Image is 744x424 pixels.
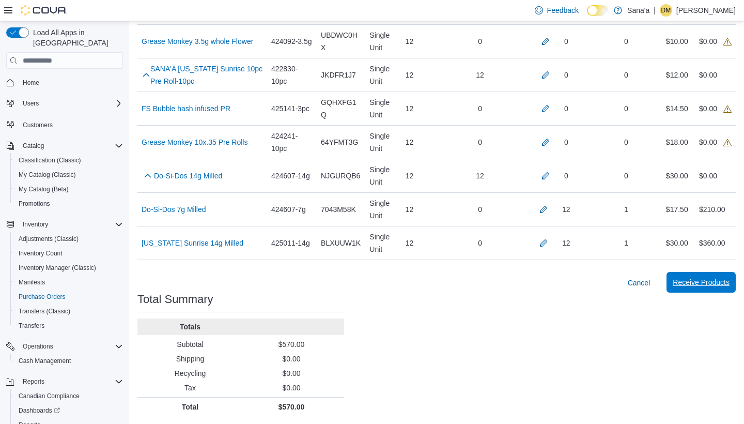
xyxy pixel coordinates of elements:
[593,233,659,253] div: 1
[564,102,568,115] div: 0
[564,170,568,182] div: 0
[10,275,127,290] button: Manifests
[142,402,239,412] p: Total
[10,182,127,196] button: My Catalog (Beta)
[2,96,127,111] button: Users
[564,35,568,48] div: 0
[19,171,76,179] span: My Catalog (Classic)
[14,404,64,417] a: Dashboards
[19,218,52,231] button: Inventory
[19,76,123,89] span: Home
[2,139,127,153] button: Catalog
[14,404,123,417] span: Dashboards
[243,368,340,378] p: $0.00
[14,233,83,245] a: Adjustments (Classic)
[446,31,515,52] div: 0
[150,63,263,87] a: SANA'A [US_STATE] Sunrise 10pc Pre Roll-10pc
[19,375,123,388] span: Reports
[14,276,123,289] span: Manifests
[593,132,659,153] div: 0
[10,168,127,182] button: My Catalog (Classic)
[446,199,515,220] div: 0
[23,220,48,229] span: Inventory
[667,272,736,293] button: Receive Products
[14,390,84,402] a: Canadian Compliance
[271,203,306,216] span: 424607-7g
[14,355,123,367] span: Cash Management
[593,65,659,85] div: 0
[23,377,44,386] span: Reports
[23,99,39,108] span: Users
[14,291,123,303] span: Purchase Orders
[23,79,39,87] span: Home
[14,291,70,303] a: Purchase Orders
[19,340,57,353] button: Operations
[365,126,401,159] div: Single Unit
[243,339,340,350] p: $570.00
[10,354,127,368] button: Cash Management
[14,183,73,195] a: My Catalog (Beta)
[10,261,127,275] button: Inventory Manager (Classic)
[10,196,127,211] button: Promotions
[14,320,49,332] a: Transfers
[19,235,79,243] span: Adjustments (Classic)
[699,69,717,81] div: $0.00
[142,383,239,393] p: Tax
[659,199,695,220] div: $17.50
[2,217,127,232] button: Inventory
[19,77,43,89] a: Home
[19,140,123,152] span: Catalog
[19,185,69,193] span: My Catalog (Beta)
[593,31,659,52] div: 0
[14,276,49,289] a: Manifests
[19,406,60,415] span: Dashboards
[673,277,730,287] span: Receive Products
[14,247,123,260] span: Inventory Count
[699,136,732,148] div: $0.00
[19,97,43,110] button: Users
[659,132,695,153] div: $18.00
[547,5,579,16] span: Feedback
[321,237,361,249] span: BLXUUW1K
[401,132,446,153] div: 12
[142,136,247,148] a: Grease Monkey 10x.35 Pre Rolls
[587,5,609,16] input: Dark Mode
[446,98,515,119] div: 0
[19,357,71,365] span: Cash Management
[2,75,127,90] button: Home
[14,305,74,317] a: Transfers (Classic)
[10,290,127,304] button: Purchase Orders
[401,31,446,52] div: 12
[14,183,123,195] span: My Catalog (Beta)
[19,307,70,315] span: Transfers (Classic)
[19,322,44,330] span: Transfers
[365,193,401,226] div: Single Unit
[401,233,446,253] div: 12
[14,233,123,245] span: Adjustments (Classic)
[271,35,312,48] span: 424092-3.5g
[660,4,672,17] div: Dhruvi Mavawala
[19,293,66,301] span: Purchase Orders
[10,319,127,333] button: Transfers
[659,65,695,85] div: $12.00
[2,339,127,354] button: Operations
[321,96,361,121] span: GQHXFG1Q
[29,27,123,48] span: Load All Apps in [GEOGRAPHIC_DATA]
[624,272,655,293] button: Cancel
[321,29,361,54] span: UBDWC0HX
[14,262,123,274] span: Inventory Manager (Classic)
[10,153,127,168] button: Classification (Classic)
[19,218,123,231] span: Inventory
[21,5,67,16] img: Cova
[23,342,53,351] span: Operations
[14,169,123,181] span: My Catalog (Classic)
[19,392,80,400] span: Canadian Compliance
[699,35,732,48] div: $0.00
[446,132,515,153] div: 0
[19,375,49,388] button: Reports
[19,119,57,131] a: Customers
[14,154,123,166] span: Classification (Classic)
[562,203,570,216] div: 12
[14,169,80,181] a: My Catalog (Classic)
[243,383,340,393] p: $0.00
